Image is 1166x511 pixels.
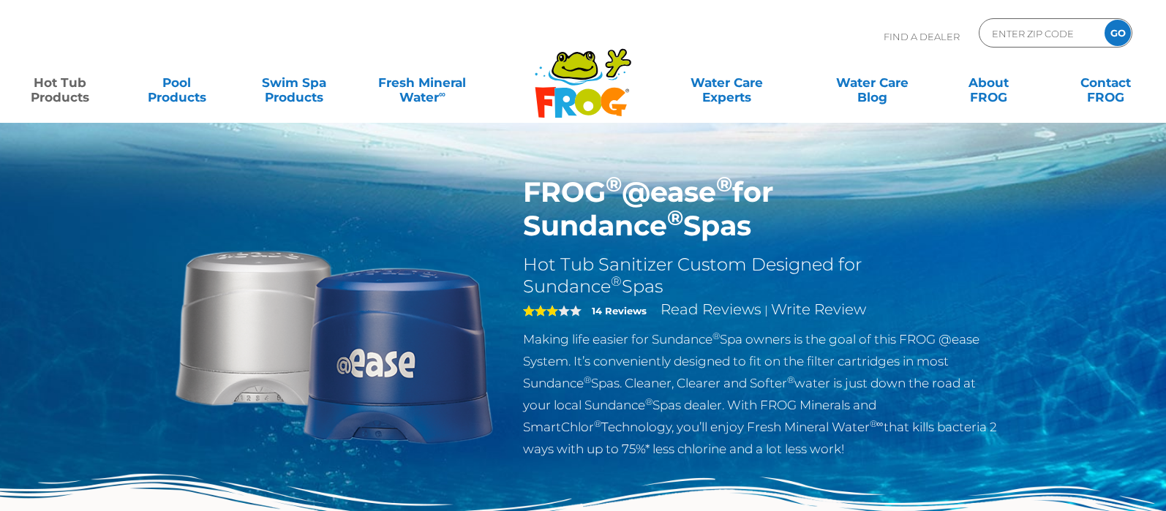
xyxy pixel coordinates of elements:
a: Fresh MineralWater∞ [365,68,478,97]
sup: ® [584,374,591,385]
a: Swim SpaProducts [249,68,339,97]
a: Water CareBlog [827,68,917,97]
a: ContactFROG [1061,68,1151,97]
a: Write Review [771,300,866,318]
span: 3 [523,305,558,317]
h2: Hot Tub Sanitizer Custom Designed for Sundance Spas [523,254,1001,298]
sup: ® [787,374,794,385]
sup: ® [667,205,683,230]
a: Read Reviews [661,300,761,318]
sup: ∞ [439,88,445,99]
input: GO [1105,20,1131,46]
sup: ®∞ [870,418,884,429]
sup: ® [645,396,652,407]
h1: FROG @ease for Sundance Spas [523,175,1001,243]
p: Making life easier for Sundance Spa owners is the goal of this FROG @ease System. It’s convenient... [523,328,1001,460]
p: Find A Dealer [884,18,960,55]
sup: ® [606,171,622,197]
sup: ® [594,418,601,429]
a: PoolProducts [132,68,222,97]
img: Sundance-cartridges-2.png [166,175,501,510]
a: Water CareExperts [652,68,800,97]
span: | [764,303,768,317]
img: Frog Products Logo [527,29,639,118]
sup: ® [611,273,622,289]
sup: ® [716,171,732,197]
a: Hot TubProducts [15,68,105,97]
a: AboutFROG [944,68,1034,97]
sup: ® [712,330,720,341]
strong: 14 Reviews [592,305,647,317]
